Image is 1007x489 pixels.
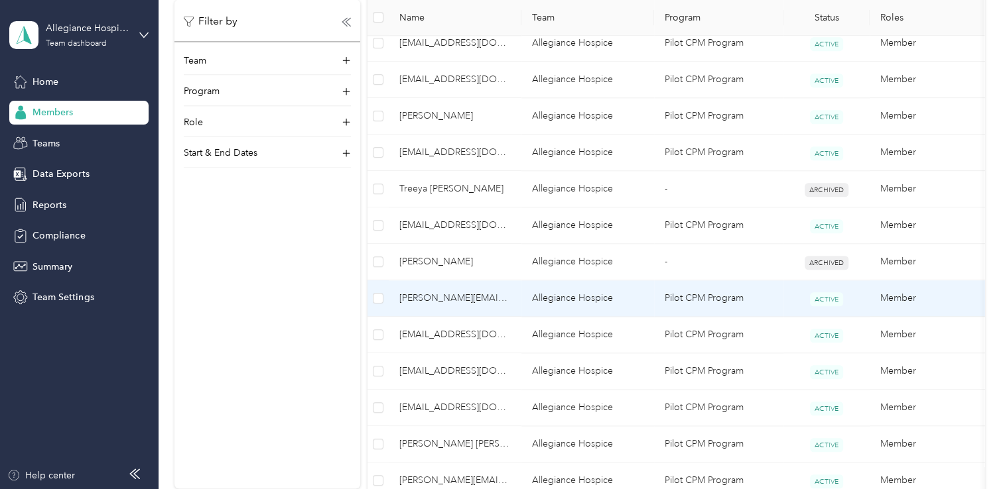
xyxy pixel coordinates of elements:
[805,183,848,197] span: ARCHIVED
[521,426,654,462] td: Allegiance Hospice
[810,292,843,306] span: ACTIVE
[389,25,521,62] td: bvlnddc5yrs@gmail.com
[521,244,654,280] td: Allegiance Hospice
[654,207,783,244] td: Pilot CPM Program
[184,146,257,160] p: Start & End Dates
[399,291,511,305] span: [PERSON_NAME][EMAIL_ADDRESS][DOMAIN_NAME]
[810,365,843,379] span: ACTIVE
[870,135,1002,171] td: Member
[33,290,94,304] span: Team Settings
[870,390,1002,426] td: Member
[399,109,511,123] span: [PERSON_NAME]
[33,75,58,89] span: Home
[389,62,521,98] td: ulysseslongoria@aol.com
[389,317,521,353] td: tyra@allegiancehospice.com
[810,474,843,488] span: ACTIVE
[184,14,237,30] p: Filter by
[521,317,654,353] td: Allegiance Hospice
[810,74,843,87] span: ACTIVE
[654,244,783,280] td: -
[389,171,521,207] td: Treeya Pham
[7,468,75,482] button: Help center
[521,98,654,135] td: Allegiance Hospice
[399,72,511,87] span: [EMAIL_ADDRESS][DOMAIN_NAME]
[399,437,511,451] span: [PERSON_NAME] [PERSON_NAME]
[654,171,783,207] td: -
[399,145,511,160] span: [EMAIL_ADDRESS][DOMAIN_NAME]
[870,426,1002,462] td: Member
[870,353,1002,390] td: Member
[389,98,521,135] td: Jan Starko
[870,98,1002,135] td: Member
[810,146,843,160] span: ACTIVE
[46,21,129,35] div: Allegiance Hospice
[389,390,521,426] td: dabrazil123@gmail.com
[870,171,1002,207] td: Member
[870,62,1002,98] td: Member
[870,207,1002,244] td: Member
[521,135,654,171] td: Allegiance Hospice
[389,426,521,462] td: Nical Rambo Kirkland RN
[46,40,107,48] div: Team dashboard
[654,135,783,171] td: Pilot CPM Program
[399,364,511,378] span: [EMAIL_ADDRESS][DOMAIN_NAME]
[810,219,843,233] span: ACTIVE
[521,207,654,244] td: Allegiance Hospice
[654,280,783,317] td: Pilot CPM Program
[521,390,654,426] td: Allegiance Hospice
[521,25,654,62] td: Allegiance Hospice
[870,317,1002,353] td: Member
[399,473,511,488] span: [PERSON_NAME][EMAIL_ADDRESS][DOMAIN_NAME]
[521,280,654,317] td: Allegiance Hospice
[389,353,521,390] td: niya_collins@yahoo.com
[33,105,73,119] span: Members
[389,207,521,244] td: sonyawalker100312@gmail.com
[870,244,1002,280] td: Member
[654,25,783,62] td: Pilot CPM Program
[399,254,511,269] span: [PERSON_NAME]
[933,415,1007,489] iframe: Everlance-gr Chat Button Frame
[399,400,511,415] span: [EMAIL_ADDRESS][DOMAIN_NAME]
[389,135,521,171] td: cierra@allegiancehospice.com
[654,98,783,135] td: Pilot CPM Program
[399,218,511,233] span: [EMAIL_ADDRESS][DOMAIN_NAME]
[521,353,654,390] td: Allegiance Hospice
[521,171,654,207] td: Allegiance Hospice
[810,110,843,124] span: ACTIVE
[870,25,1002,62] td: Member
[33,229,85,243] span: Compliance
[805,256,848,270] span: ARCHIVED
[33,136,60,150] span: Teams
[33,198,66,212] span: Reports
[654,62,783,98] td: Pilot CPM Program
[810,329,843,343] span: ACTIVE
[389,244,521,280] td: Huong Gibbs
[654,390,783,426] td: Pilot CPM Program
[399,36,511,50] span: [EMAIL_ADDRESS][DOMAIN_NAME]
[399,327,511,342] span: [EMAIL_ADDRESS][DOMAIN_NAME]
[521,62,654,98] td: Allegiance Hospice
[184,85,220,99] p: Program
[399,13,511,24] span: Name
[810,402,843,415] span: ACTIVE
[810,37,843,51] span: ACTIVE
[654,353,783,390] td: Pilot CPM Program
[654,426,783,462] td: Pilot CPM Program
[399,182,511,196] span: Treeya [PERSON_NAME]
[870,280,1002,317] td: Member
[184,116,203,130] p: Role
[389,280,521,317] td: bailey@allegiancehospice.com
[184,54,206,68] p: Team
[810,438,843,452] span: ACTIVE
[33,260,72,274] span: Summary
[654,317,783,353] td: Pilot CPM Program
[33,167,89,181] span: Data Exports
